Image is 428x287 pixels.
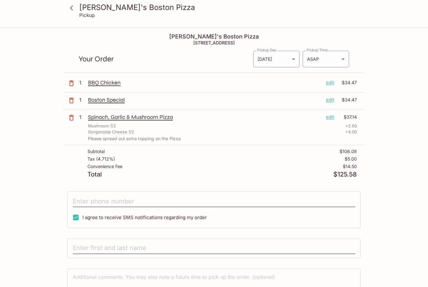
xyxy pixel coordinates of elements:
[64,33,364,40] h4: [PERSON_NAME]'s Boston Pizza
[79,56,253,62] p: Your Order
[340,149,357,154] p: $106.08
[64,40,364,45] h5: [STREET_ADDRESS]
[79,12,95,18] p: Pickup
[345,156,357,161] p: $5.00
[307,48,328,53] label: Pickup Time
[87,156,115,161] p: Tax ( 4.712% )
[345,123,357,129] p: + 2.50
[326,79,334,86] p: edit
[88,114,321,120] p: Spinach, Garlic & Mushroom Pizza
[88,96,321,103] p: Boston Special
[338,96,357,103] p: $34.47
[79,79,86,86] p: 1
[88,123,116,129] p: Mushroom 1/2
[326,114,334,120] p: edit
[343,164,357,169] p: $14.50
[88,79,321,86] p: BBQ Chicken
[79,3,359,12] h3: [PERSON_NAME]'s Boston Pizza
[333,172,357,177] p: $125.58
[82,214,207,220] span: I agree to receive SMS notifications regarding my order
[257,48,276,53] label: Pickup Day
[87,172,102,177] p: Total
[87,149,105,154] p: Subtotal
[88,129,134,135] p: Gorgonzola Cheese 1/2
[338,79,357,86] p: $34.47
[79,114,86,120] p: 1
[79,96,86,103] p: 1
[338,114,357,120] p: $37.14
[303,51,349,67] div: ASAP
[345,129,357,135] p: + 4.00
[88,136,357,141] p: Please spread out extra topping on the Pizza
[326,96,334,103] p: edit
[73,242,355,254] input: Enter first and last name
[87,164,123,169] p: Convenience Fee
[253,51,300,67] div: [DATE]
[73,195,355,207] input: Enter phone number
